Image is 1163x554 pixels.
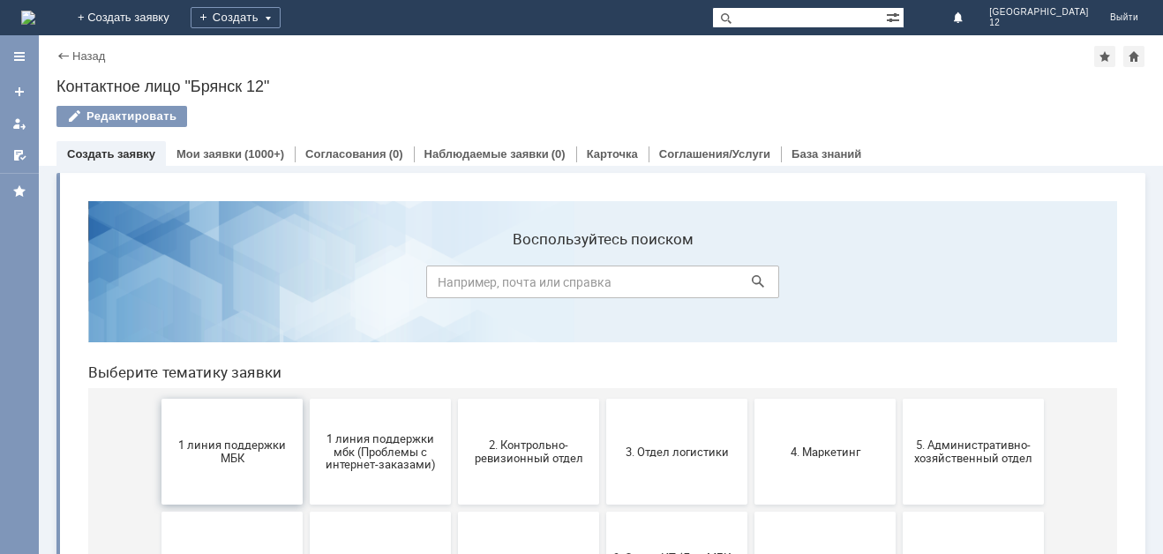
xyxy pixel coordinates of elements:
[1094,46,1115,67] div: Добавить в избранное
[389,371,520,384] span: 8. Отдел качества
[5,141,34,169] a: Мои согласования
[87,212,229,318] button: 1 линия поддержки МБК
[352,43,705,61] label: Воспользуйтесь поиском
[21,11,35,25] a: Перейти на домашнюю страницу
[989,18,1089,28] span: 12
[680,212,822,318] button: 4. Маркетинг
[236,212,377,318] button: 1 линия поддержки мбк (Проблемы с интернет-заказами)
[384,325,525,430] button: 8. Отдел качества
[191,7,281,28] div: Создать
[686,258,816,271] span: 4. Маркетинг
[587,147,638,161] a: Карточка
[305,147,386,161] a: Согласования
[834,470,964,510] span: [PERSON_NAME]. Услуги ИТ для МБК (оформляет L1)
[886,8,904,25] span: Расширенный поиск
[537,364,668,391] span: 9. Отдел-ИТ (Для МБК и Пекарни)
[5,78,34,106] a: Создать заявку
[829,325,970,430] button: Отдел ИТ (1С)
[537,258,668,271] span: 3. Отдел логистики
[87,325,229,430] button: 6. Закупки
[532,212,673,318] button: 3. Отдел логистики
[829,438,970,543] button: [PERSON_NAME]. Услуги ИТ для МБК (оформляет L1)
[680,438,822,543] button: Это соглашение не активно!
[389,251,520,278] span: 2. Контрольно-ревизионный отдел
[93,251,223,278] span: 1 линия поддержки МБК
[389,147,403,161] div: (0)
[680,325,822,430] button: Бухгалтерия (для мбк)
[241,244,371,284] span: 1 линия поддержки мбк (Проблемы с интернет-заказами)
[1123,46,1144,67] div: Сделать домашней страницей
[659,147,770,161] a: Соглашения/Услуги
[241,371,371,384] span: 7. Служба безопасности
[384,212,525,318] button: 2. Контрольно-ревизионный отдел
[93,477,223,504] span: Отдел-ИТ (Битрикс24 и CRM)
[551,147,566,161] div: (0)
[834,251,964,278] span: 5. Административно-хозяйственный отдел
[67,147,155,161] a: Создать заявку
[87,438,229,543] button: Отдел-ИТ (Битрикс24 и CRM)
[72,49,105,63] a: Назад
[352,79,705,111] input: Например, почта или справка
[384,438,525,543] button: Финансовый отдел
[176,147,242,161] a: Мои заявки
[686,477,816,504] span: Это соглашение не активно!
[792,147,861,161] a: База знаний
[244,147,284,161] div: (1000+)
[21,11,35,25] img: logo
[236,325,377,430] button: 7. Служба безопасности
[56,78,1145,95] div: Контактное лицо "Брянск 12"
[532,325,673,430] button: 9. Отдел-ИТ (Для МБК и Пекарни)
[424,147,549,161] a: Наблюдаемые заявки
[14,176,1043,194] header: Выберите тематику заявки
[829,212,970,318] button: 5. Административно-хозяйственный отдел
[93,371,223,384] span: 6. Закупки
[537,483,668,497] span: Франчайзинг
[834,371,964,384] span: Отдел ИТ (1С)
[686,371,816,384] span: Бухгалтерия (для мбк)
[5,109,34,138] a: Мои заявки
[532,438,673,543] button: Франчайзинг
[236,438,377,543] button: Отдел-ИТ (Офис)
[241,483,371,497] span: Отдел-ИТ (Офис)
[389,483,520,497] span: Финансовый отдел
[989,7,1089,18] span: [GEOGRAPHIC_DATA]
